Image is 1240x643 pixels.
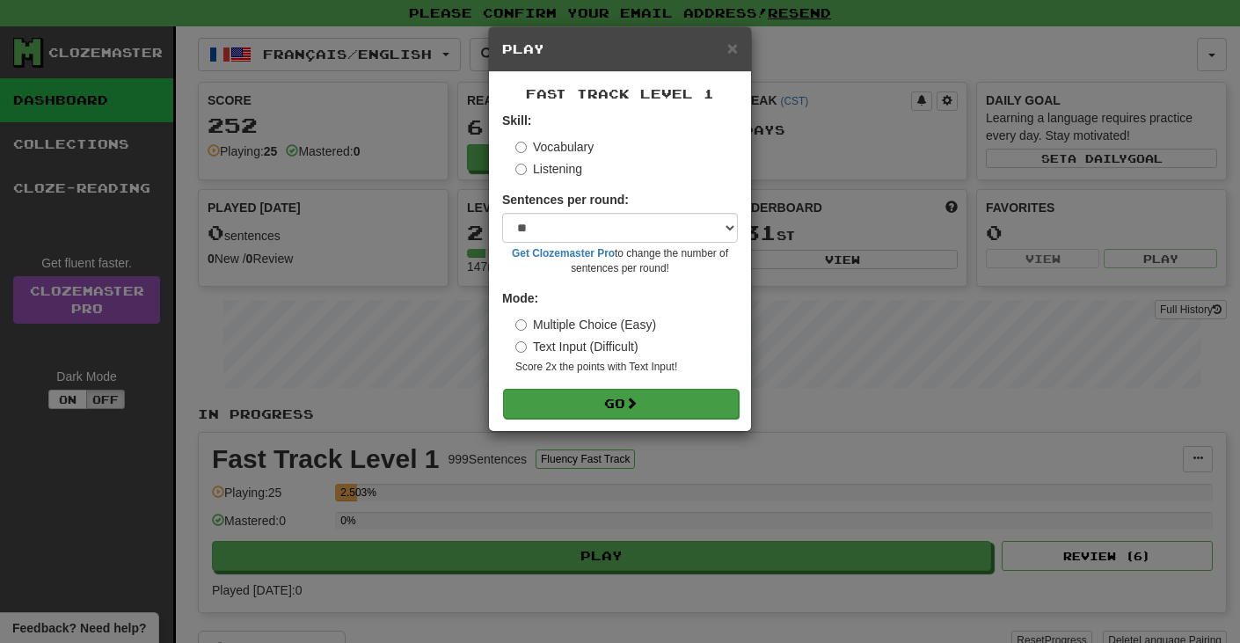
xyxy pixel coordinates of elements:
button: Close [727,39,738,57]
label: Text Input (Difficult) [515,338,638,355]
input: Vocabulary [515,142,527,153]
label: Listening [515,160,582,178]
label: Sentences per round: [502,191,629,208]
strong: Skill: [502,113,531,128]
input: Multiple Choice (Easy) [515,319,527,331]
span: Fast Track Level 1 [526,86,714,101]
label: Vocabulary [515,138,594,156]
strong: Mode: [502,291,538,305]
button: Go [503,389,739,419]
small: to change the number of sentences per round! [502,246,738,276]
input: Text Input (Difficult) [515,341,527,353]
input: Listening [515,164,527,175]
span: × [727,38,738,58]
a: Get Clozemaster Pro [512,247,615,259]
label: Multiple Choice (Easy) [515,316,656,333]
small: Score 2x the points with Text Input ! [515,360,738,375]
h5: Play [502,40,738,58]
